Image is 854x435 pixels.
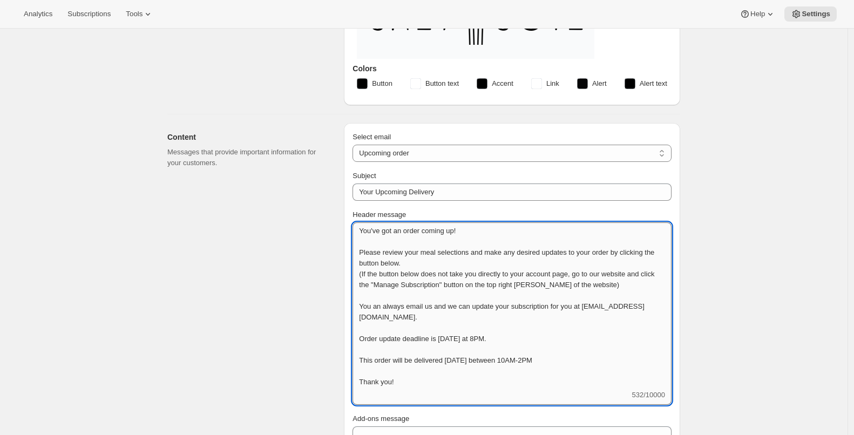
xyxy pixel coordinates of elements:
span: Link [546,78,559,89]
button: Alert text [618,75,674,92]
span: Settings [802,10,830,18]
textarea: You've got an order coming up! Please review your meal selections and make any desired updates to... [353,222,672,390]
span: Select email [353,133,391,141]
span: Subject [353,172,376,180]
button: Settings [784,6,837,22]
button: Help [733,6,782,22]
button: Alert [571,75,613,92]
h2: Content [167,132,327,142]
span: Help [750,10,765,18]
span: Header message [353,210,406,219]
span: Analytics [24,10,52,18]
span: Add-ons message [353,414,409,423]
span: Tools [126,10,143,18]
span: Accent [492,78,513,89]
span: Button text [425,78,459,89]
span: Alert text [640,78,667,89]
span: Alert [592,78,607,89]
button: Button [350,75,399,92]
span: Subscriptions [67,10,111,18]
button: Analytics [17,6,59,22]
button: Accent [470,75,520,92]
p: Messages that provide important information for your customers. [167,147,327,168]
button: Subscriptions [61,6,117,22]
button: Link [525,75,566,92]
span: Button [372,78,392,89]
h3: Colors [353,63,672,74]
button: Button text [404,75,465,92]
button: Tools [119,6,160,22]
